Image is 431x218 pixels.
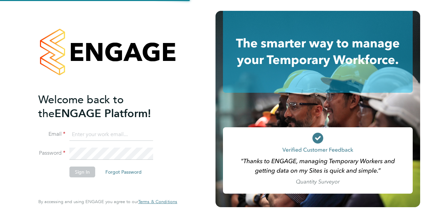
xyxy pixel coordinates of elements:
[69,167,95,177] button: Sign In
[38,150,65,157] label: Password
[38,93,170,121] h2: ENGAGE Platform!
[38,131,65,138] label: Email
[38,93,124,120] span: Welcome back to the
[138,199,177,204] a: Terms & Conditions
[69,129,153,141] input: Enter your work email...
[38,199,177,204] span: By accessing and using ENGAGE you agree to our
[100,167,147,177] button: Forgot Password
